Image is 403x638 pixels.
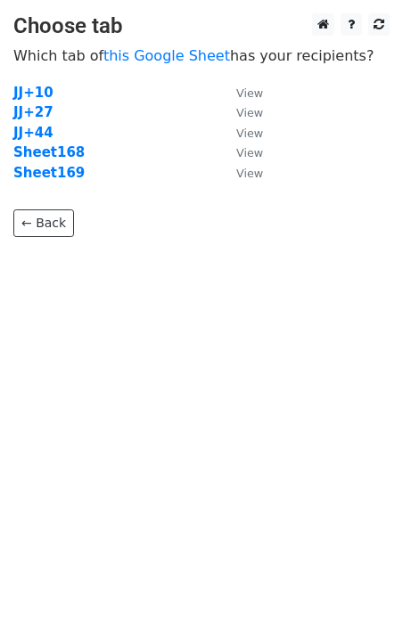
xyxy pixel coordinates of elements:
small: View [236,167,263,180]
h3: Choose tab [13,13,390,39]
a: View [218,104,263,120]
a: View [218,125,263,141]
p: Which tab of has your recipients? [13,46,390,65]
a: ← Back [13,209,74,237]
a: Sheet169 [13,165,85,181]
a: JJ+27 [13,104,53,120]
a: View [218,165,263,181]
a: this Google Sheet [103,47,230,64]
a: JJ+44 [13,125,53,141]
small: View [236,106,263,119]
small: View [236,86,263,100]
a: View [218,85,263,101]
a: View [218,144,263,160]
a: Sheet168 [13,144,85,160]
small: View [236,146,263,159]
small: View [236,127,263,140]
a: JJ+10 [13,85,53,101]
